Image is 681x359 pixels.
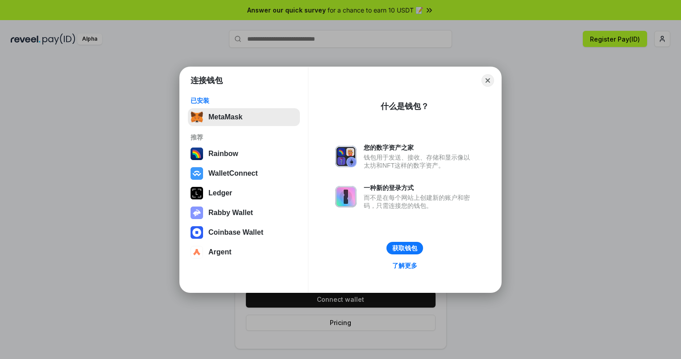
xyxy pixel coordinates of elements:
img: svg+xml,%3Csvg%20width%3D%2228%22%20height%3D%2228%22%20viewBox%3D%220%200%2028%2028%22%20fill%3D... [191,226,203,239]
div: 一种新的登录方式 [364,184,474,192]
button: Argent [188,243,300,261]
img: svg+xml,%3Csvg%20width%3D%22120%22%20height%3D%22120%22%20viewBox%3D%220%200%20120%20120%22%20fil... [191,148,203,160]
div: Rabby Wallet [208,209,253,217]
img: svg+xml,%3Csvg%20width%3D%2228%22%20height%3D%2228%22%20viewBox%3D%220%200%2028%2028%22%20fill%3D... [191,167,203,180]
div: MetaMask [208,113,242,121]
img: svg+xml,%3Csvg%20xmlns%3D%22http%3A%2F%2Fwww.w3.org%2F2000%2Fsvg%22%20fill%3D%22none%22%20viewBox... [335,146,357,167]
div: Rainbow [208,150,238,158]
div: 什么是钱包？ [381,101,429,112]
img: svg+xml,%3Csvg%20xmlns%3D%22http%3A%2F%2Fwww.w3.org%2F2000%2Fsvg%22%20width%3D%2228%22%20height%3... [191,187,203,199]
div: 钱包用于发送、接收、存储和显示像以太坊和NFT这样的数字资产。 [364,153,474,169]
img: svg+xml,%3Csvg%20xmlns%3D%22http%3A%2F%2Fwww.w3.org%2F2000%2Fsvg%22%20fill%3D%22none%22%20viewBox... [191,207,203,219]
div: Argent [208,248,232,256]
button: WalletConnect [188,165,300,182]
div: 已安装 [191,97,297,105]
h1: 连接钱包 [191,75,223,86]
div: Ledger [208,189,232,197]
div: 推荐 [191,133,297,141]
div: 了解更多 [392,262,417,270]
button: Rainbow [188,145,300,163]
div: 而不是在每个网站上创建新的账户和密码，只需连接您的钱包。 [364,194,474,210]
div: 您的数字资产之家 [364,144,474,152]
img: svg+xml,%3Csvg%20fill%3D%22none%22%20height%3D%2233%22%20viewBox%3D%220%200%2035%2033%22%20width%... [191,111,203,123]
img: svg+xml,%3Csvg%20xmlns%3D%22http%3A%2F%2Fwww.w3.org%2F2000%2Fsvg%22%20fill%3D%22none%22%20viewBox... [335,186,357,207]
button: Close [482,74,494,87]
button: Ledger [188,184,300,202]
div: 获取钱包 [392,244,417,252]
img: svg+xml,%3Csvg%20width%3D%2228%22%20height%3D%2228%22%20viewBox%3D%220%200%2028%2028%22%20fill%3D... [191,246,203,258]
a: 了解更多 [387,260,423,271]
div: Coinbase Wallet [208,228,263,237]
button: Rabby Wallet [188,204,300,222]
button: Coinbase Wallet [188,224,300,241]
div: WalletConnect [208,169,258,177]
button: 获取钱包 [386,242,423,254]
button: MetaMask [188,108,300,126]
